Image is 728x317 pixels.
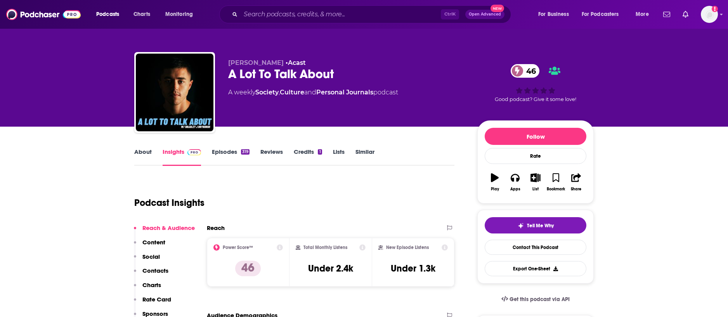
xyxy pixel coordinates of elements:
[207,224,225,232] h2: Reach
[485,168,505,196] button: Play
[495,290,576,309] a: Get this podcast via API
[477,59,594,107] div: 46Good podcast? Give it some love!
[134,239,165,253] button: Content
[532,187,539,192] div: List
[163,148,201,166] a: InsightsPodchaser Pro
[128,8,155,21] a: Charts
[227,5,518,23] div: Search podcasts, credits, & more...
[679,8,692,21] a: Show notifications dropdown
[566,168,586,196] button: Share
[134,224,195,239] button: Reach & Audience
[91,8,129,21] button: open menu
[518,223,524,229] img: tell me why sparkle
[660,8,673,21] a: Show notifications dropdown
[391,263,435,274] h3: Under 1.3k
[241,149,250,155] div: 319
[505,168,525,196] button: Apps
[134,197,205,209] h1: Podcast Insights
[636,9,649,20] span: More
[712,6,718,12] svg: Add a profile image
[518,64,540,78] span: 46
[134,281,161,296] button: Charts
[96,9,119,20] span: Podcasts
[142,239,165,246] p: Content
[303,245,347,250] h2: Total Monthly Listens
[235,261,261,276] p: 46
[582,9,619,20] span: For Podcasters
[160,8,203,21] button: open menu
[538,9,569,20] span: For Business
[441,9,459,19] span: Ctrl K
[485,128,586,145] button: Follow
[286,59,306,66] span: •
[485,217,586,233] button: tell me why sparkleTell Me Why
[134,267,168,281] button: Contacts
[133,9,150,20] span: Charts
[134,148,152,166] a: About
[136,54,213,131] img: A Lot To Talk About
[355,148,374,166] a: Similar
[228,59,284,66] span: [PERSON_NAME]
[511,64,540,78] a: 46
[6,7,81,22] img: Podchaser - Follow, Share and Rate Podcasts
[142,281,161,289] p: Charts
[288,59,306,66] a: Acast
[465,10,504,19] button: Open AdvancedNew
[134,296,171,310] button: Rate Card
[701,6,718,23] img: User Profile
[386,245,429,250] h2: New Episode Listens
[469,12,501,16] span: Open Advanced
[228,88,398,97] div: A weekly podcast
[308,263,353,274] h3: Under 2.4k
[495,96,576,102] span: Good podcast? Give it some love!
[294,148,322,166] a: Credits1
[279,89,280,96] span: ,
[142,224,195,232] p: Reach & Audience
[533,8,579,21] button: open menu
[571,187,581,192] div: Share
[491,187,499,192] div: Play
[701,6,718,23] button: Show profile menu
[187,149,201,155] img: Podchaser Pro
[316,89,373,96] a: Personal Journals
[255,89,279,96] a: Society
[304,89,316,96] span: and
[547,187,565,192] div: Bookmark
[491,5,504,12] span: New
[527,223,554,229] span: Tell Me Why
[280,89,304,96] a: Culture
[142,296,171,303] p: Rate Card
[485,148,586,164] div: Rate
[142,253,160,260] p: Social
[546,168,566,196] button: Bookmark
[485,240,586,255] a: Contact This Podcast
[333,148,345,166] a: Lists
[212,148,250,166] a: Episodes319
[134,253,160,267] button: Social
[223,245,253,250] h2: Power Score™
[485,261,586,276] button: Export One-Sheet
[510,296,570,303] span: Get this podcast via API
[241,8,441,21] input: Search podcasts, credits, & more...
[701,6,718,23] span: Logged in as AnnaO
[510,187,520,192] div: Apps
[165,9,193,20] span: Monitoring
[577,8,630,21] button: open menu
[525,168,546,196] button: List
[142,267,168,274] p: Contacts
[630,8,659,21] button: open menu
[318,149,322,155] div: 1
[260,148,283,166] a: Reviews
